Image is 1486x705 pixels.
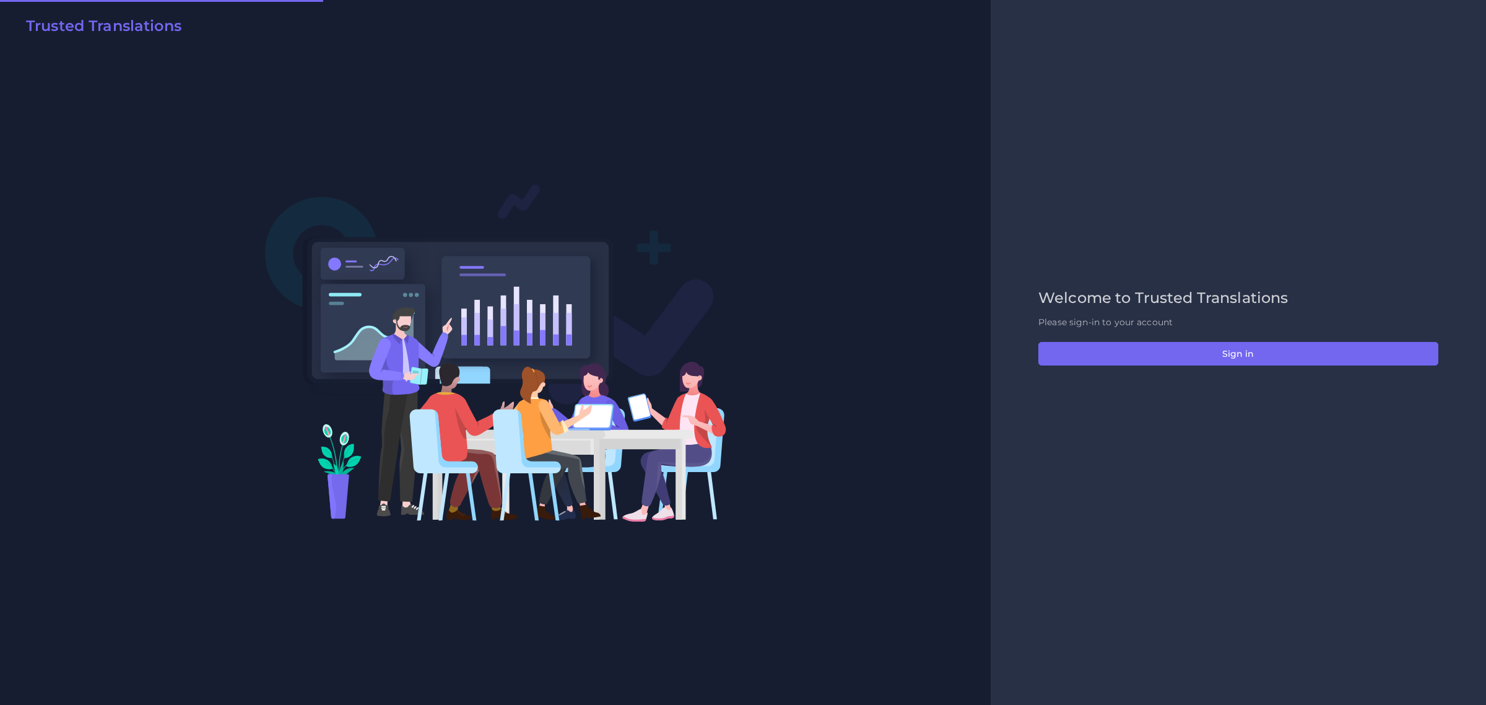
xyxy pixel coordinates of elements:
button: Sign in [1038,342,1438,366]
h2: Trusted Translations [26,17,181,35]
h2: Welcome to Trusted Translations [1038,289,1438,307]
p: Please sign-in to your account [1038,316,1438,329]
img: Login V2 [264,183,727,522]
a: Trusted Translations [17,17,181,40]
